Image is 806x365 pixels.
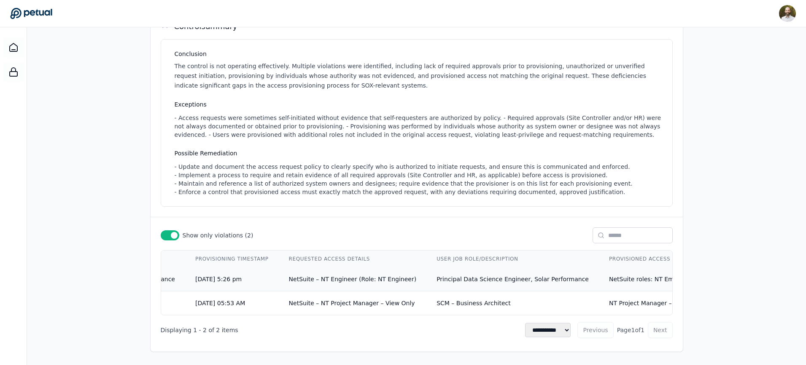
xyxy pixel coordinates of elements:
h3: Conclusion [175,50,662,58]
div: - Access requests were sometimes self-initiated without evidence that self-requesters are authori... [175,114,662,139]
a: SOC [3,62,24,82]
span: NetSuite – NT Project Manager – View Only [289,300,415,306]
button: Previous [577,322,613,338]
button: Next [648,322,673,338]
a: Dashboard [3,37,24,58]
span: SCM – Business Architect [437,300,511,306]
div: Displaying 1 - 2 of 2 items [161,326,238,334]
h3: Exceptions [175,100,662,109]
p: The control is not operating effectively. Multiple violations were identified, including lack of ... [175,61,662,90]
img: David Coulombe [779,5,796,22]
span: Show only violations ( 2 ) [183,231,253,240]
th: User Job Role/Description [426,250,599,267]
span: [DATE] 5:26 pm [195,276,242,282]
span: [DATE] 05:53 AM [195,300,245,306]
div: - Update and document the access request policy to clearly specify who is authorized to initiate ... [175,163,662,196]
a: Go to Dashboard [10,8,52,19]
h3: Possible Remediation [175,149,662,157]
span: Principal Data Science Engineer, Solar Performance [437,276,589,282]
span: Page 1 of 1 [617,326,644,334]
span: NetSuite – NT Engineer (Role: NT Engineer) [289,276,417,282]
th: Provisioning Timestamp [185,250,279,267]
th: Requested Access Details [279,250,427,267]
